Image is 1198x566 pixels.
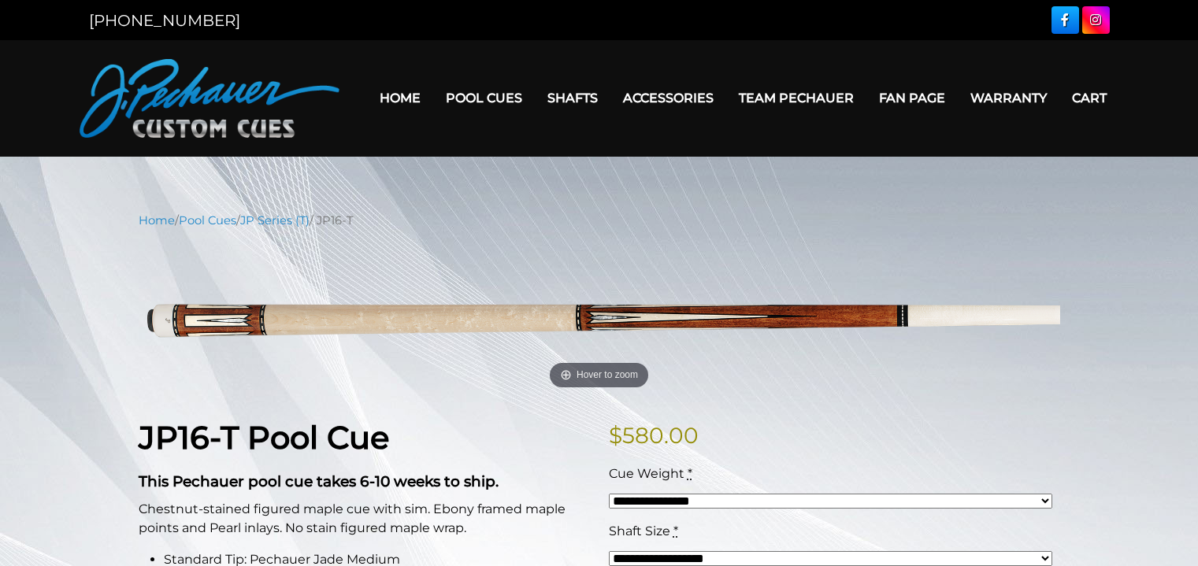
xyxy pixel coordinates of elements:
[139,212,1060,229] nav: Breadcrumb
[726,78,866,118] a: Team Pechauer
[139,418,389,457] strong: JP16-T Pool Cue
[866,78,958,118] a: Fan Page
[433,78,535,118] a: Pool Cues
[609,523,670,538] span: Shaft Size
[535,78,610,118] a: Shafts
[240,213,310,228] a: JP Series (T)
[609,422,622,449] span: $
[609,466,684,481] span: Cue Weight
[673,523,678,538] abbr: required
[139,241,1060,394] a: Hover to zoom
[609,422,699,449] bdi: 580.00
[610,78,726,118] a: Accessories
[1059,78,1119,118] a: Cart
[80,59,339,138] img: Pechauer Custom Cues
[688,466,692,481] abbr: required
[179,213,236,228] a: Pool Cues
[139,500,590,538] p: Chestnut-stained figured maple cue with sim. Ebony framed maple points and Pearl inlays. No stain...
[139,241,1060,394] img: jp16-T.png
[89,11,240,30] a: [PHONE_NUMBER]
[139,472,499,490] strong: This Pechauer pool cue takes 6-10 weeks to ship.
[958,78,1059,118] a: Warranty
[367,78,433,118] a: Home
[139,213,175,228] a: Home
